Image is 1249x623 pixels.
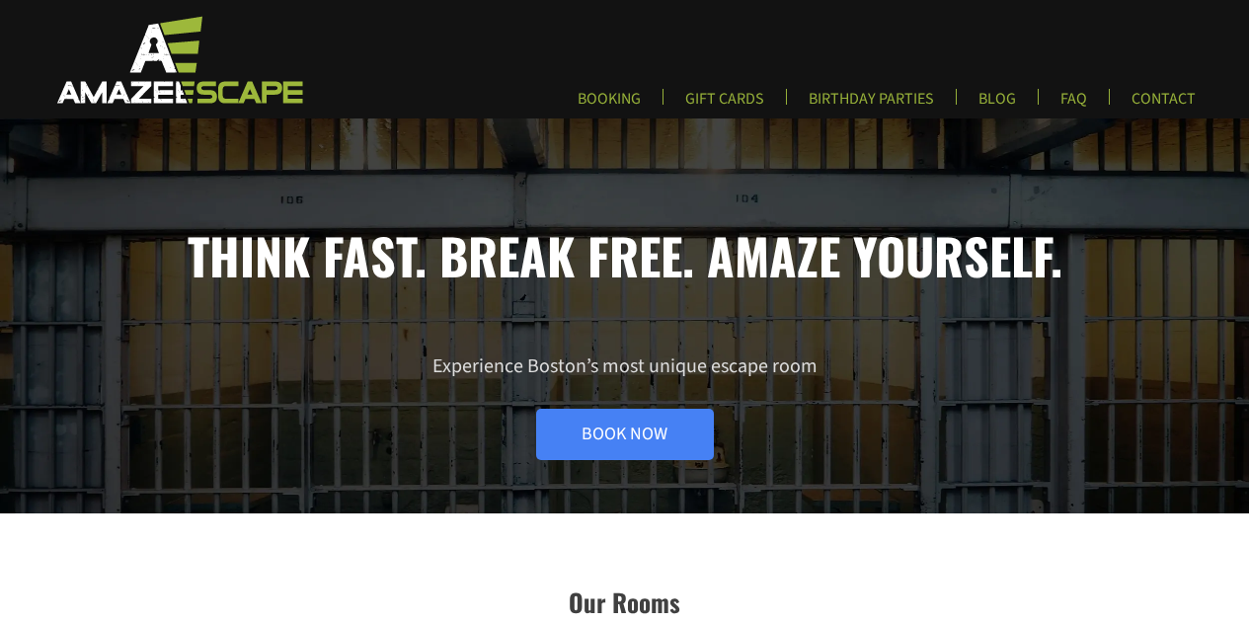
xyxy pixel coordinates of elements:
a: CONTACT [1116,89,1211,121]
img: Escape Room Game in Boston Area [32,14,324,105]
h1: Think fast. Break free. Amaze yourself. [62,225,1187,284]
a: Book Now [536,409,714,460]
a: BIRTHDAY PARTIES [793,89,950,121]
p: Experience Boston’s most unique escape room [62,353,1187,460]
a: BOOKING [562,89,657,121]
a: BLOG [963,89,1032,121]
a: GIFT CARDS [669,89,780,121]
a: FAQ [1045,89,1103,121]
